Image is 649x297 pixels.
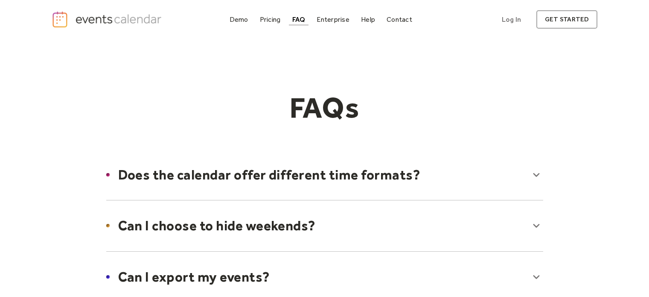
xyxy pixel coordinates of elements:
div: Help [361,17,375,22]
div: Enterprise [317,17,349,22]
a: home [52,11,164,28]
h1: FAQs [161,90,489,125]
a: FAQ [289,14,309,25]
a: Demo [226,14,252,25]
div: Pricing [260,17,281,22]
a: Pricing [256,14,284,25]
div: FAQ [292,17,306,22]
div: Demo [230,17,248,22]
a: Help [358,14,378,25]
div: Contact [387,17,412,22]
a: get started [536,10,597,29]
a: Enterprise [313,14,352,25]
a: Contact [383,14,416,25]
a: Log In [493,10,530,29]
